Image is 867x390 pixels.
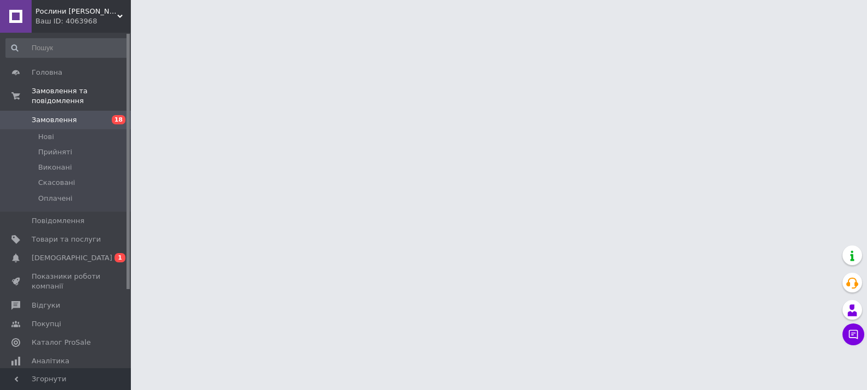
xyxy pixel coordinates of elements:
span: Скасовані [38,178,75,188]
span: Рослини Мрія Розсадник Декоративних Рослин [35,7,117,16]
span: Каталог ProSale [32,338,91,347]
button: Чат з покупцем [842,323,864,345]
span: Виконані [38,163,72,172]
div: Ваш ID: 4063968 [35,16,131,26]
span: 1 [115,253,125,262]
input: Пошук [5,38,129,58]
span: Повідомлення [32,216,85,226]
span: Замовлення [32,115,77,125]
span: [DEMOGRAPHIC_DATA] [32,253,112,263]
span: Замовлення та повідомлення [32,86,131,106]
span: Відгуки [32,301,60,310]
span: Оплачені [38,194,73,203]
span: Головна [32,68,62,77]
span: 18 [112,115,125,124]
span: Показники роботи компанії [32,272,101,291]
span: Нові [38,132,54,142]
span: Покупці [32,319,61,329]
span: Прийняті [38,147,72,157]
span: Товари та послуги [32,235,101,244]
span: Аналітика [32,356,69,366]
